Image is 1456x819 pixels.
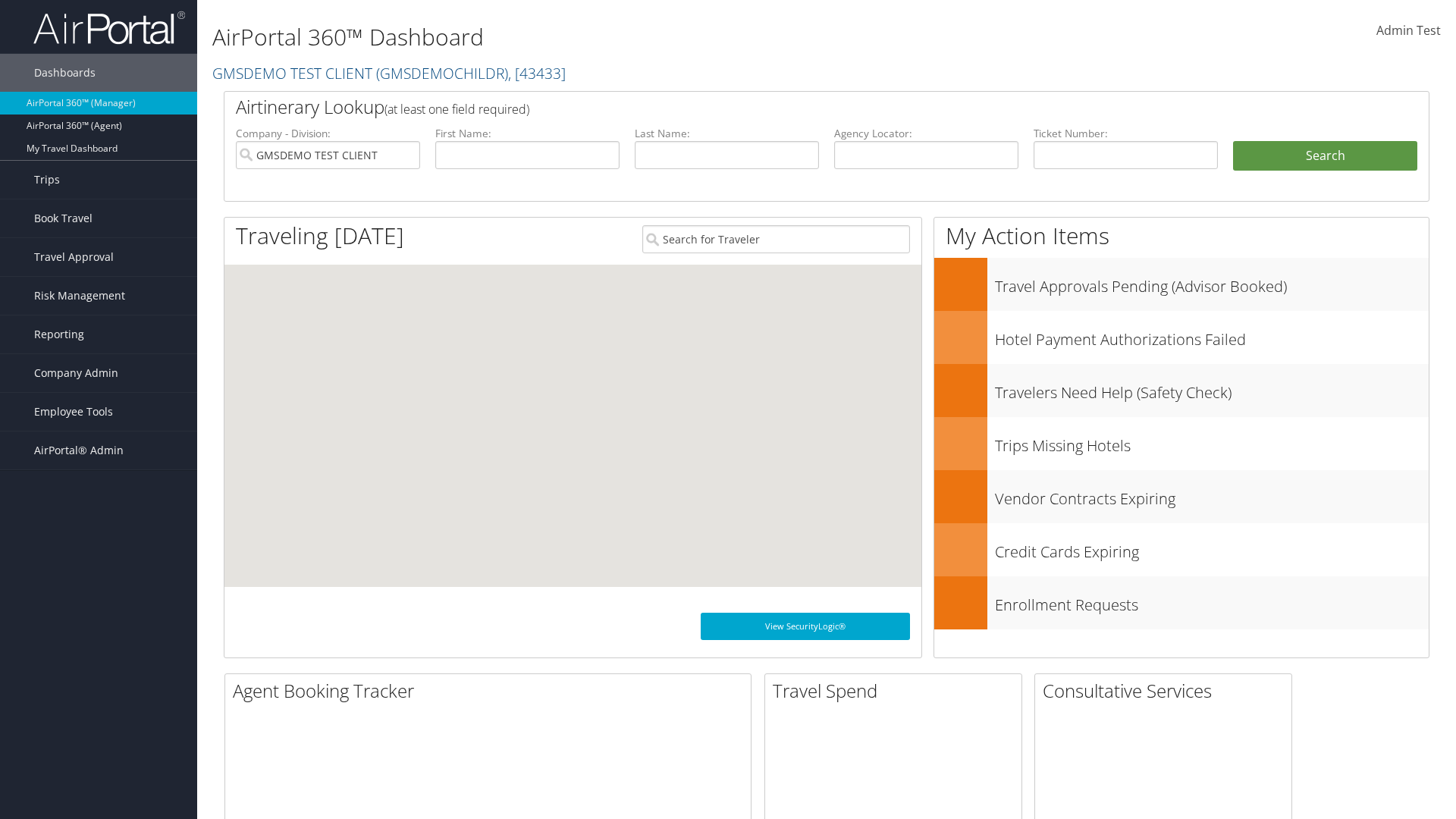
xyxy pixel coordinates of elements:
[1233,141,1417,171] button: Search
[701,613,910,640] a: View SecurityLogic®
[635,126,819,141] label: Last Name:
[995,587,1429,616] h3: Enrollment Requests
[934,470,1429,523] a: Vendor Contracts Expiring
[934,576,1429,629] a: Enrollment Requests
[212,63,566,83] a: GMSDEMO TEST CLIENT
[435,126,620,141] label: First Name:
[1034,126,1218,141] label: Ticket Number:
[508,63,566,83] span: , [ 43433 ]
[995,428,1429,457] h3: Trips Missing Hotels
[1376,22,1441,39] span: Admin Test
[384,101,529,118] span: (at least one field required)
[995,268,1429,297] h3: Travel Approvals Pending (Advisor Booked)
[34,315,84,353] span: Reporting
[34,393,113,431] span: Employee Tools
[995,481,1429,510] h3: Vendor Contracts Expiring
[34,238,114,276] span: Travel Approval
[1376,8,1441,55] a: Admin Test
[834,126,1018,141] label: Agency Locator:
[773,678,1021,704] h2: Travel Spend
[995,375,1429,403] h3: Travelers Need Help (Safety Check)
[34,54,96,92] span: Dashboards
[212,21,1031,53] h1: AirPortal 360™ Dashboard
[934,364,1429,417] a: Travelers Need Help (Safety Check)
[1043,678,1291,704] h2: Consultative Services
[934,311,1429,364] a: Hotel Payment Authorizations Failed
[995,534,1429,563] h3: Credit Cards Expiring
[33,10,185,45] img: airportal-logo.png
[934,258,1429,311] a: Travel Approvals Pending (Advisor Booked)
[34,161,60,199] span: Trips
[233,678,751,704] h2: Agent Booking Tracker
[376,63,508,83] span: ( GMSDEMOCHILDR )
[236,94,1317,120] h2: Airtinerary Lookup
[34,354,118,392] span: Company Admin
[236,220,404,252] h1: Traveling [DATE]
[934,220,1429,252] h1: My Action Items
[642,225,910,253] input: Search for Traveler
[34,199,93,237] span: Book Travel
[236,126,420,141] label: Company - Division:
[34,431,124,469] span: AirPortal® Admin
[995,322,1429,350] h3: Hotel Payment Authorizations Failed
[934,523,1429,576] a: Credit Cards Expiring
[934,417,1429,470] a: Trips Missing Hotels
[34,277,125,315] span: Risk Management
